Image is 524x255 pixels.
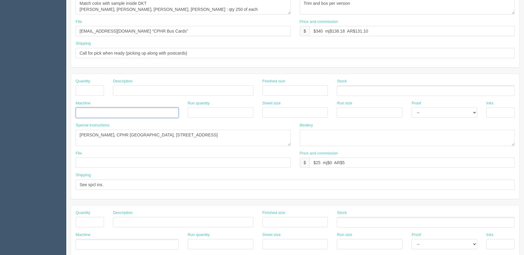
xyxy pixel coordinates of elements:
label: Run size [337,100,352,106]
label: Machine [76,232,90,238]
label: Run size [337,232,352,238]
textarea: [PERSON_NAME], CPHR [GEOGRAPHIC_DATA], [STREET_ADDRESS] [76,130,291,146]
label: Shipping [76,41,91,46]
label: File [76,151,82,156]
label: Bindery [300,123,313,128]
label: Stock [337,210,347,216]
label: Description [113,78,133,84]
label: Finished size [262,78,285,84]
label: Sheet size [262,100,281,106]
label: Proof [412,232,421,238]
label: Finished size [262,210,285,216]
label: File [76,19,82,25]
label: Stock [337,78,347,84]
label: Machine [76,100,90,106]
label: Shipping [76,172,91,178]
label: Price and commission [300,19,338,25]
label: Proof [412,100,421,106]
div: $ [300,158,310,168]
label: Quantity [76,210,90,216]
label: Inks [486,100,494,106]
label: Inks [486,232,494,238]
div: $ [300,26,310,36]
label: Quantity [76,78,90,84]
label: Price and commission [300,151,338,156]
label: Special instructions [76,123,109,128]
label: Description [113,210,133,216]
label: Run quantity [188,232,210,238]
label: Run quantity [188,100,210,106]
label: Sheet size [262,232,281,238]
